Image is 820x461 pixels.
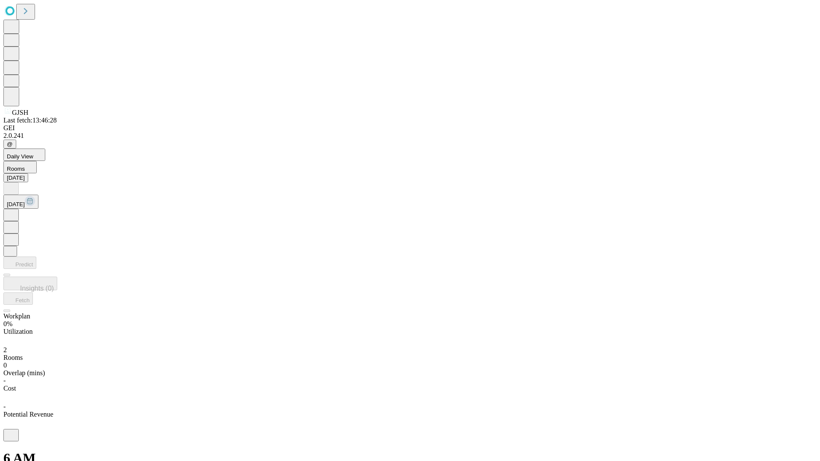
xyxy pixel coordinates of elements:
span: @ [7,141,13,147]
button: [DATE] [3,195,38,209]
span: GJSH [12,109,28,116]
button: Insights (0) [3,277,57,290]
button: Daily View [3,149,45,161]
button: [DATE] [3,173,28,182]
span: - [3,403,6,410]
span: 2 [3,346,7,353]
span: Daily View [7,153,33,160]
span: Utilization [3,328,32,335]
span: Potential Revenue [3,411,53,418]
span: Workplan [3,312,30,320]
div: 2.0.241 [3,132,817,140]
button: Predict [3,257,36,269]
div: GEI [3,124,817,132]
span: Insights (0) [20,285,54,292]
span: Last fetch: 13:46:28 [3,117,57,124]
button: @ [3,140,16,149]
span: 0% [3,320,12,327]
button: Fetch [3,292,33,305]
span: Rooms [7,166,25,172]
span: 0 [3,362,7,369]
span: Rooms [3,354,23,361]
span: [DATE] [7,201,25,207]
span: Overlap (mins) [3,369,45,376]
span: Cost [3,385,16,392]
span: - [3,377,6,384]
button: Rooms [3,161,37,173]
